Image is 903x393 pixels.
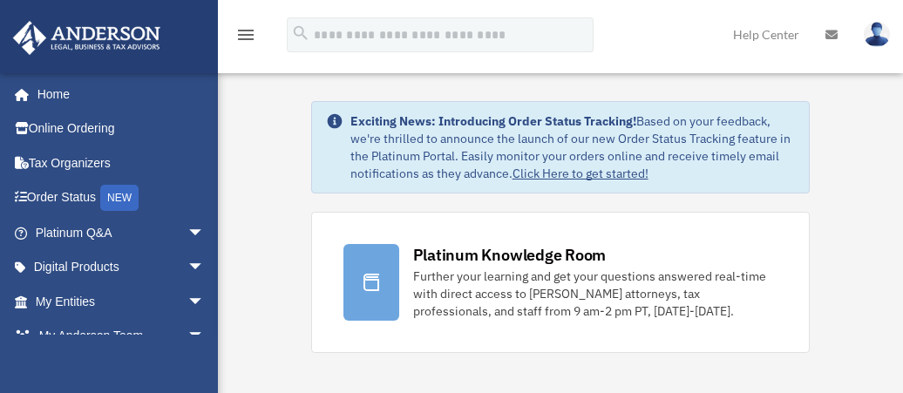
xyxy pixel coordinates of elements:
a: Platinum Q&Aarrow_drop_down [12,215,231,250]
a: Online Ordering [12,112,231,146]
span: arrow_drop_down [187,250,222,286]
div: NEW [100,185,139,211]
span: arrow_drop_down [187,284,222,320]
a: Home [12,77,222,112]
a: Tax Organizers [12,146,231,180]
a: Digital Productsarrow_drop_down [12,250,231,285]
a: Order StatusNEW [12,180,231,216]
span: arrow_drop_down [187,319,222,355]
div: Further your learning and get your questions answered real-time with direct access to [PERSON_NAM... [413,268,778,320]
span: arrow_drop_down [187,215,222,251]
img: User Pic [864,22,890,47]
strong: Exciting News: Introducing Order Status Tracking! [350,113,636,129]
a: Platinum Knowledge Room Further your learning and get your questions answered real-time with dire... [311,212,811,353]
a: Click Here to get started! [513,166,648,181]
img: Anderson Advisors Platinum Portal [8,21,166,55]
div: Based on your feedback, we're thrilled to announce the launch of our new Order Status Tracking fe... [350,112,796,182]
i: menu [235,24,256,45]
div: Platinum Knowledge Room [413,244,607,266]
i: search [291,24,310,43]
a: My Entitiesarrow_drop_down [12,284,231,319]
a: menu [235,30,256,45]
a: My Anderson Teamarrow_drop_down [12,319,231,354]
